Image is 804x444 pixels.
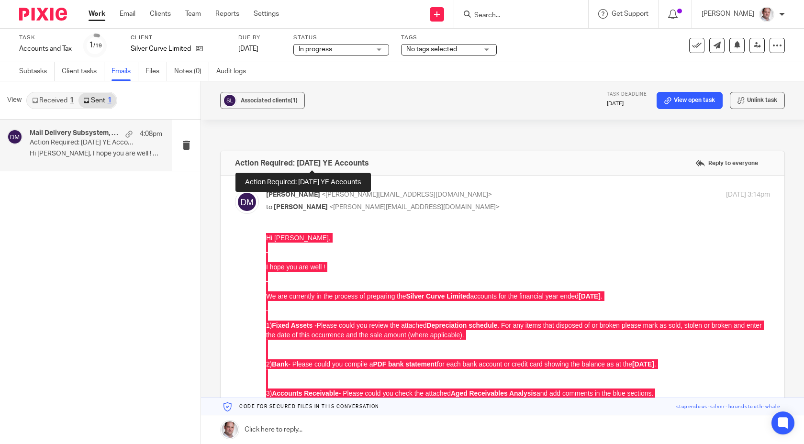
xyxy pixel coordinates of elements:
[30,129,121,137] h4: Mail Delivery Subsystem, Me
[6,127,22,135] strong: Bank
[93,43,102,48] small: /19
[238,45,258,52] span: [DATE]
[293,34,389,42] label: Status
[406,46,457,53] span: No tags selected
[7,95,22,105] span: View
[299,46,332,53] span: In progress
[112,62,138,81] a: Emails
[51,312,231,320] strong: "
[107,127,170,135] strong: PDF bank statement
[175,283,251,290] strong: Aged Payables Analysis
[6,283,63,290] strong: Accounts Payable
[46,24,257,71] td: There was a temporary problem while delivering your message to . Gmail will retry for 47 more hou...
[202,89,231,96] strong: schedule
[108,97,112,104] div: 1
[215,9,239,19] a: Reports
[693,156,760,170] label: Reply to everyone
[19,8,67,21] img: Pixie
[131,34,226,42] label: Client
[140,59,204,67] strong: Silver Curve Limited
[401,34,497,42] label: Tags
[313,59,335,67] strong: [DATE]
[6,156,72,164] strong: Accounts Receivable
[5,117,289,124] p: DNS Error: DNS type 'mx' lookup of [DOMAIN_NAME] responded with code SERVFAIL
[7,129,22,144] img: svg%3E
[290,98,298,103] span: (1)
[220,92,305,109] button: Associated clients(1)
[19,44,72,54] div: Accounts and Tax
[6,89,50,96] strong: Fixed Assets -
[607,92,647,97] span: Task deadline
[19,62,55,81] a: Subtasks
[78,93,116,108] a: Sent1
[473,11,559,20] input: Search
[54,312,231,320] em: Expenses incurred to be matched against future profits"
[70,97,74,104] div: 1
[30,139,136,147] p: Action Required: [DATE] YE Accounts
[730,92,785,109] button: Unlink task
[150,9,171,19] a: Clients
[62,62,104,81] a: Client tasks
[235,158,369,168] h4: Action Required: [DATE] YE Accounts
[89,40,102,51] div: 1
[329,204,500,211] span: <[PERSON_NAME][EMAIL_ADDRESS][DOMAIN_NAME]>
[607,100,647,108] p: [DATE]
[322,191,492,198] span: <[PERSON_NAME][EMAIL_ADDRESS][DOMAIN_NAME]>
[120,9,135,19] a: Email
[185,9,201,19] a: Team
[6,312,48,320] strong: Journal Entry
[140,129,162,139] p: 4:08pm
[185,156,270,164] strong: Aged Receivables Analysis
[6,254,52,261] strong: Funding Circle
[47,12,256,24] h2: Delivery incomplete
[12,12,46,46] img: Error Icon
[702,9,754,19] p: [PERSON_NAME]
[223,93,237,108] img: svg%3E
[241,98,298,103] span: Associated clients
[612,11,648,17] span: Get Support
[233,312,255,320] strong: [DATE]
[657,92,723,109] a: View open task
[47,44,222,61] b: [PERSON_NAME][EMAIL_ADDRESS][DOMAIN_NAME]
[19,34,72,42] label: Task
[274,204,328,211] span: [PERSON_NAME]
[266,204,272,211] span: to
[174,62,209,81] a: Notes (0)
[235,190,259,214] img: svg%3E
[89,9,105,19] a: Work
[366,127,388,135] strong: [DATE]
[266,191,320,198] span: [PERSON_NAME]
[131,44,191,54] p: Silver Curve Limited
[216,62,253,81] a: Audit logs
[27,93,78,108] a: Received1
[726,190,770,200] p: [DATE] 3:14pm
[238,34,281,42] label: Due by
[30,150,162,158] p: Hi [PERSON_NAME], I hope you are well ! We...
[6,215,81,222] strong: Provision for Bad Debts
[759,7,774,22] img: Munro%20Partners-3202.jpg
[254,9,279,19] a: Settings
[6,341,58,349] strong: Sub-Contractors
[145,62,167,81] a: Files
[160,89,201,96] strong: Depreciation
[6,186,62,193] strong: Vinchi Visual loan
